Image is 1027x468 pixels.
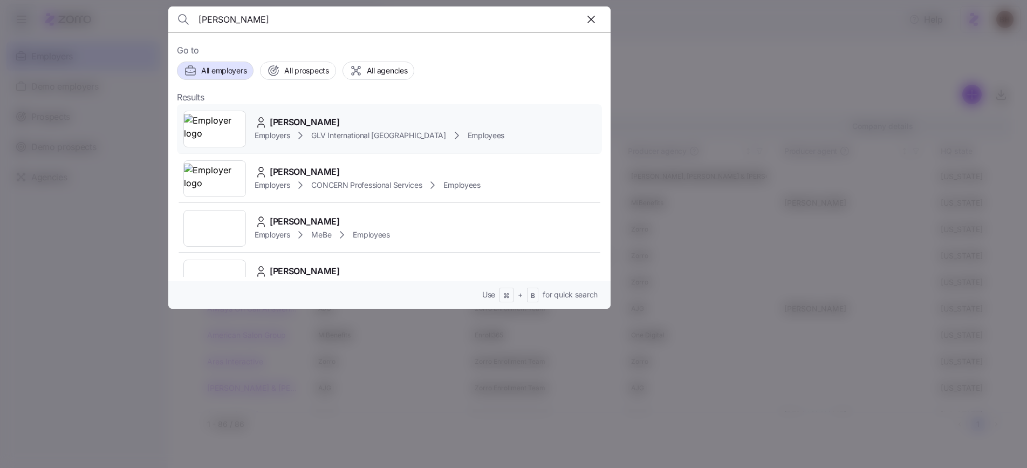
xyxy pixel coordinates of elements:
span: [PERSON_NAME] [270,215,340,228]
span: Employers [255,180,290,191]
span: All employers [201,65,247,76]
span: CONCERN Professional Services [311,180,422,191]
span: All prospects [284,65,328,76]
span: [PERSON_NAME] [270,116,340,129]
span: Employers [255,229,290,240]
span: Employees [353,229,389,240]
span: Employers [255,130,290,141]
span: Go to [177,44,602,57]
span: Employees [468,130,504,141]
span: [PERSON_NAME] [270,165,340,179]
span: Results [177,91,204,104]
button: All agencies [343,62,415,80]
button: All prospects [260,62,336,80]
img: Employer logo [184,114,245,144]
span: All agencies [367,65,408,76]
button: All employers [177,62,254,80]
span: for quick search [543,289,598,300]
span: + [518,289,523,300]
span: ⌘ [503,291,510,301]
img: Employer logo [184,164,245,194]
span: Use [482,289,495,300]
span: MeBe [311,229,331,240]
span: [PERSON_NAME] [270,264,340,278]
span: Employees [443,180,480,191]
span: B [531,291,535,301]
span: GLV International [GEOGRAPHIC_DATA] [311,130,446,141]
